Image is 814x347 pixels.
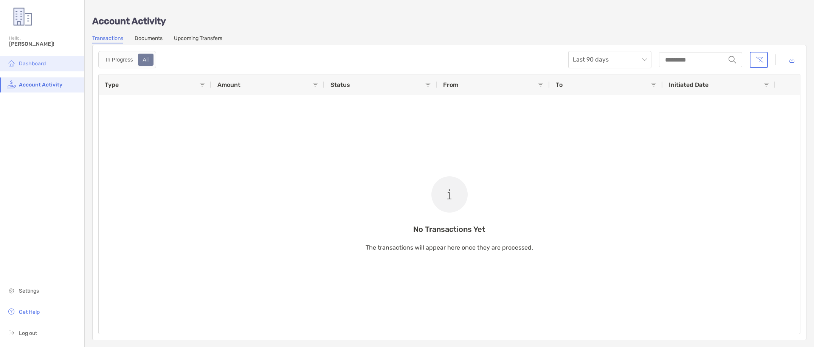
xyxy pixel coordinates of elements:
[729,56,736,63] img: input icon
[7,80,16,89] img: activity icon
[7,328,16,337] img: logout icon
[19,288,39,294] span: Settings
[92,35,123,43] a: Transactions
[7,307,16,316] img: get-help icon
[98,51,156,68] div: segmented control
[139,54,153,65] div: All
[9,3,36,30] img: Zoe Logo
[7,286,16,295] img: settings icon
[135,35,163,43] a: Documents
[102,54,137,65] div: In Progress
[7,59,16,68] img: household icon
[19,82,62,88] span: Account Activity
[366,225,533,234] p: No Transactions Yet
[19,309,40,315] span: Get Help
[19,60,46,67] span: Dashboard
[9,41,80,47] span: [PERSON_NAME]!
[19,330,37,336] span: Log out
[573,51,647,68] span: Last 90 days
[92,17,806,26] p: Account Activity
[174,35,222,43] a: Upcoming Transfers
[366,243,533,252] p: The transactions will appear here once they are processed.
[750,52,768,68] button: Clear filters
